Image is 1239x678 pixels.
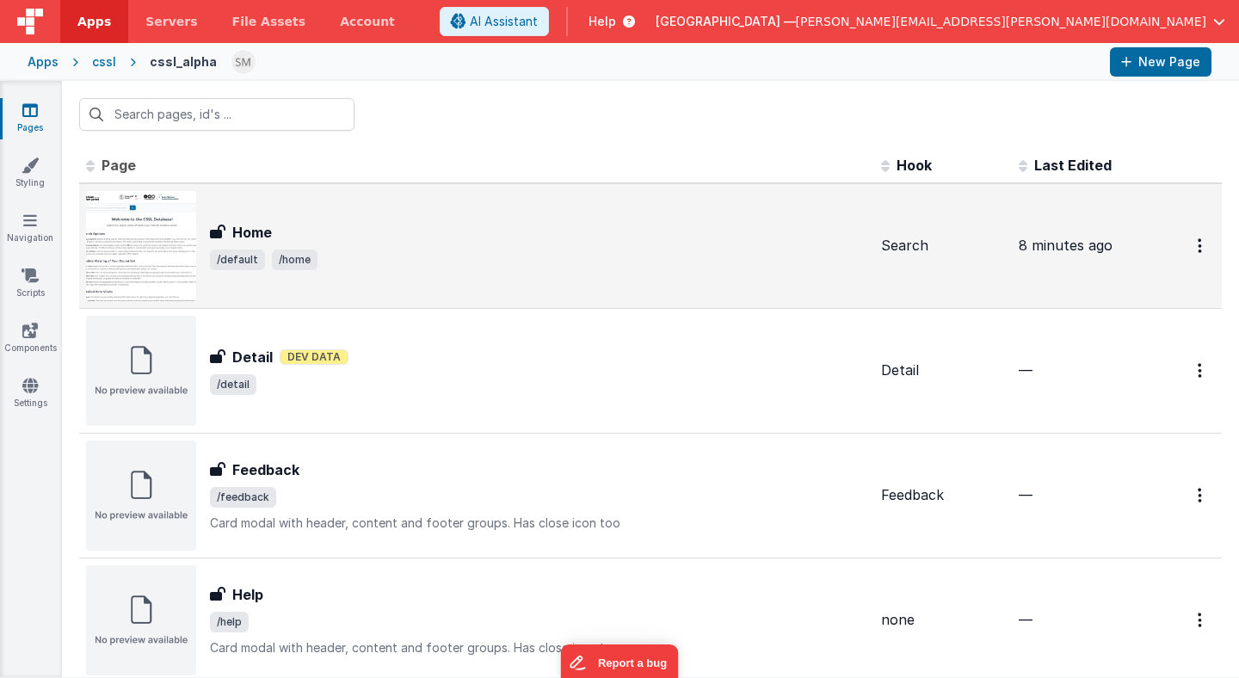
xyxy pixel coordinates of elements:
span: Last Edited [1034,157,1112,174]
span: — [1019,361,1032,379]
button: Options [1187,478,1215,513]
button: Options [1187,353,1215,388]
span: Hook [897,157,932,174]
span: — [1019,611,1032,628]
input: Search pages, id's ... [79,98,354,131]
div: Search [881,236,1005,256]
h3: Home [232,222,272,243]
span: Page [102,157,136,174]
div: Detail [881,361,1005,380]
p: Card modal with header, content and footer groups. Has close icon too [210,639,867,656]
span: Dev Data [280,349,348,365]
span: Apps [77,13,111,30]
span: /help [210,612,249,632]
div: cssl_alpha [150,53,217,71]
p: Card modal with header, content and footer groups. Has close icon too [210,515,867,532]
button: Options [1187,228,1215,263]
h3: Feedback [232,459,299,480]
span: Servers [145,13,197,30]
span: /default [210,250,265,270]
span: /feedback [210,487,276,508]
h3: Help [232,584,263,605]
div: Feedback [881,485,1005,505]
span: /detail [210,374,256,395]
button: [GEOGRAPHIC_DATA] — [PERSON_NAME][EMAIL_ADDRESS][PERSON_NAME][DOMAIN_NAME] [656,13,1225,30]
span: — [1019,486,1032,503]
span: 8 minutes ago [1019,237,1113,254]
div: cssl [92,53,116,71]
span: AI Assistant [470,13,538,30]
button: New Page [1110,47,1211,77]
span: [PERSON_NAME][EMAIL_ADDRESS][PERSON_NAME][DOMAIN_NAME] [796,13,1206,30]
span: File Assets [232,13,306,30]
span: Help [589,13,616,30]
h3: Detail [232,347,273,367]
button: AI Assistant [440,7,549,36]
span: /home [272,250,317,270]
img: e9616e60dfe10b317d64a5e98ec8e357 [231,50,256,74]
span: [GEOGRAPHIC_DATA] — [656,13,796,30]
button: Options [1187,602,1215,638]
div: none [881,610,1005,630]
div: Apps [28,53,59,71]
